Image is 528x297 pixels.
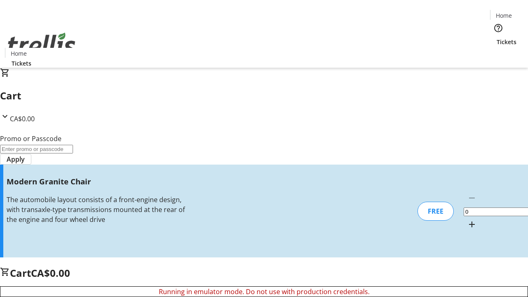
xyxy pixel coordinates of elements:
div: The automobile layout consists of a front-engine design, with transaxle-type transmissions mounte... [7,195,187,224]
a: Home [5,49,32,58]
img: Orient E2E Organization KGk6gSvObC's Logo [5,24,78,65]
button: Increment by one [464,216,480,233]
h3: Modern Granite Chair [7,176,187,187]
span: Home [11,49,27,58]
a: Tickets [5,59,38,68]
a: Home [490,11,517,20]
div: FREE [417,202,454,221]
span: Home [496,11,512,20]
span: Tickets [497,38,516,46]
span: CA$0.00 [31,266,70,280]
span: Tickets [12,59,31,68]
a: Tickets [490,38,523,46]
span: CA$0.00 [10,114,35,123]
button: Cart [490,46,507,63]
button: Help [490,20,507,36]
span: Apply [7,154,25,164]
